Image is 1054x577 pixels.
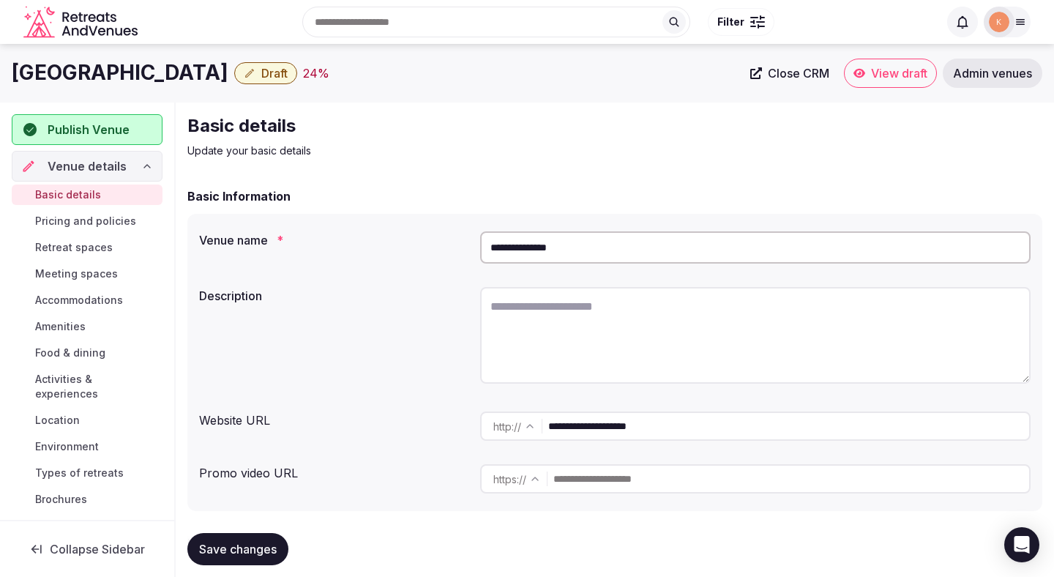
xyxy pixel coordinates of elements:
span: Retreat spaces [35,240,113,255]
a: Amenities [12,316,162,337]
a: Environment [12,436,162,457]
button: Filter [708,8,774,36]
a: Close CRM [741,59,838,88]
span: Types of retreats [35,466,124,480]
span: Location [35,413,80,428]
h1: [GEOGRAPHIC_DATA] [12,59,228,87]
a: Brochures [12,489,162,510]
a: Retreat spaces [12,237,162,258]
a: Food & dining [12,343,162,363]
a: Accommodations [12,290,162,310]
svg: Retreats and Venues company logo [23,6,141,39]
h2: Basic Information [187,187,291,205]
button: Publish Venue [12,114,162,145]
span: Brochures [35,492,87,507]
span: View draft [871,66,927,81]
span: Food & dining [35,346,105,360]
span: Publish Venue [48,121,130,138]
button: Draft [234,62,297,84]
div: Open Intercom Messenger [1004,527,1039,562]
span: Pricing and policies [35,214,136,228]
span: Venue details [48,157,127,175]
a: Basic details [12,185,162,205]
a: Activities & experiences [12,369,162,404]
div: Promo video URL [199,458,468,482]
a: Ownership [12,518,162,549]
button: Collapse Sidebar [12,533,162,565]
a: View draft [844,59,937,88]
a: Visit the homepage [23,6,141,39]
div: 24 % [303,64,329,82]
h2: Basic details [187,114,679,138]
span: Environment [35,439,99,454]
label: Venue name [199,234,468,246]
span: Close CRM [768,66,829,81]
a: Pricing and policies [12,211,162,231]
img: katsabado [989,12,1009,32]
span: Filter [717,15,744,29]
span: Activities & experiences [35,372,157,401]
div: Website URL [199,406,468,429]
span: Draft [261,66,288,81]
span: Admin venues [953,66,1032,81]
button: 24% [303,64,329,82]
p: Update your basic details [187,144,679,158]
a: Types of retreats [12,463,162,483]
a: Location [12,410,162,431]
span: Basic details [35,187,101,202]
span: Meeting spaces [35,267,118,281]
a: Meeting spaces [12,264,162,284]
button: Save changes [187,533,288,565]
label: Description [199,290,468,302]
span: Collapse Sidebar [50,542,145,556]
a: Admin venues [943,59,1042,88]
span: Save changes [199,542,277,556]
span: Amenities [35,319,86,334]
span: Accommodations [35,293,123,308]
